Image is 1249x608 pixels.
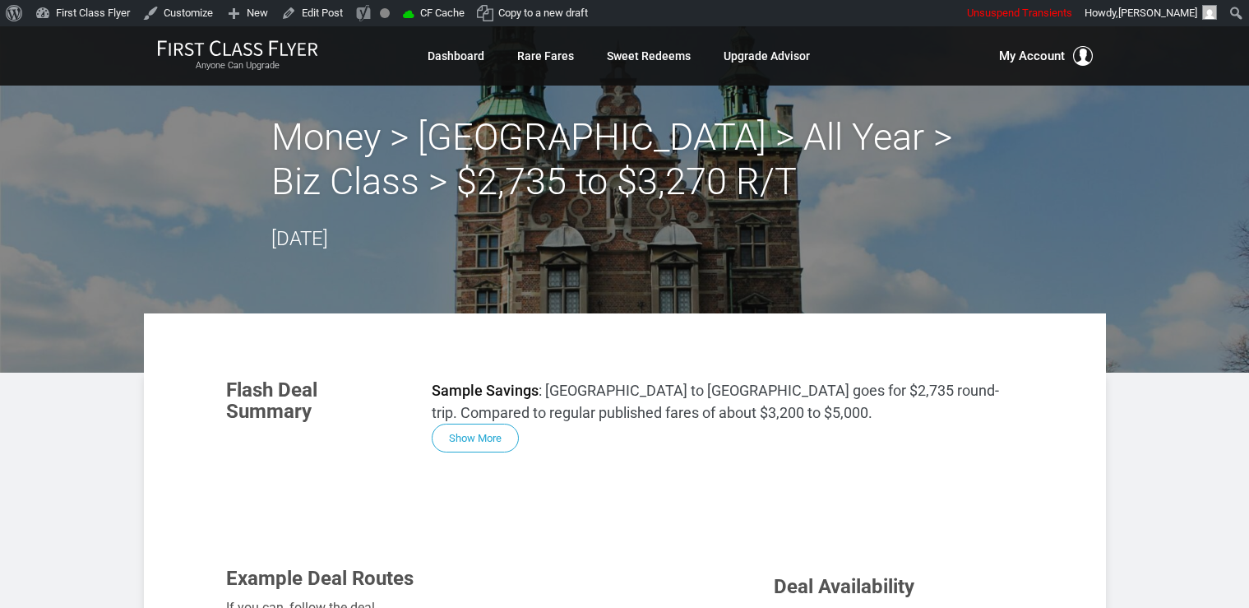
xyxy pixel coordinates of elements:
p: : [GEOGRAPHIC_DATA] to [GEOGRAPHIC_DATA] goes for $2,735 round-trip. Compared to regular publishe... [432,379,1024,424]
img: First Class Flyer [157,39,318,57]
h2: Money > [GEOGRAPHIC_DATA] > All Year > Biz Class > $2,735 to $3,270 R/T [271,115,978,204]
a: Upgrade Advisor [724,41,810,71]
span: Deal Availability [774,575,914,598]
a: Rare Fares [517,41,574,71]
small: Anyone Can Upgrade [157,60,318,72]
span: [PERSON_NAME] [1118,7,1197,19]
span: Example Deal Routes [226,567,414,590]
span: Unsuspend Transients [967,7,1072,19]
strong: Sample Savings [432,382,539,399]
a: First Class FlyerAnyone Can Upgrade [157,39,318,72]
a: Dashboard [428,41,484,71]
a: Sweet Redeems [607,41,691,71]
span: My Account [999,46,1065,66]
time: [DATE] [271,227,328,250]
button: My Account [999,46,1093,66]
button: Show More [432,424,519,453]
h3: Flash Deal Summary [226,379,407,423]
